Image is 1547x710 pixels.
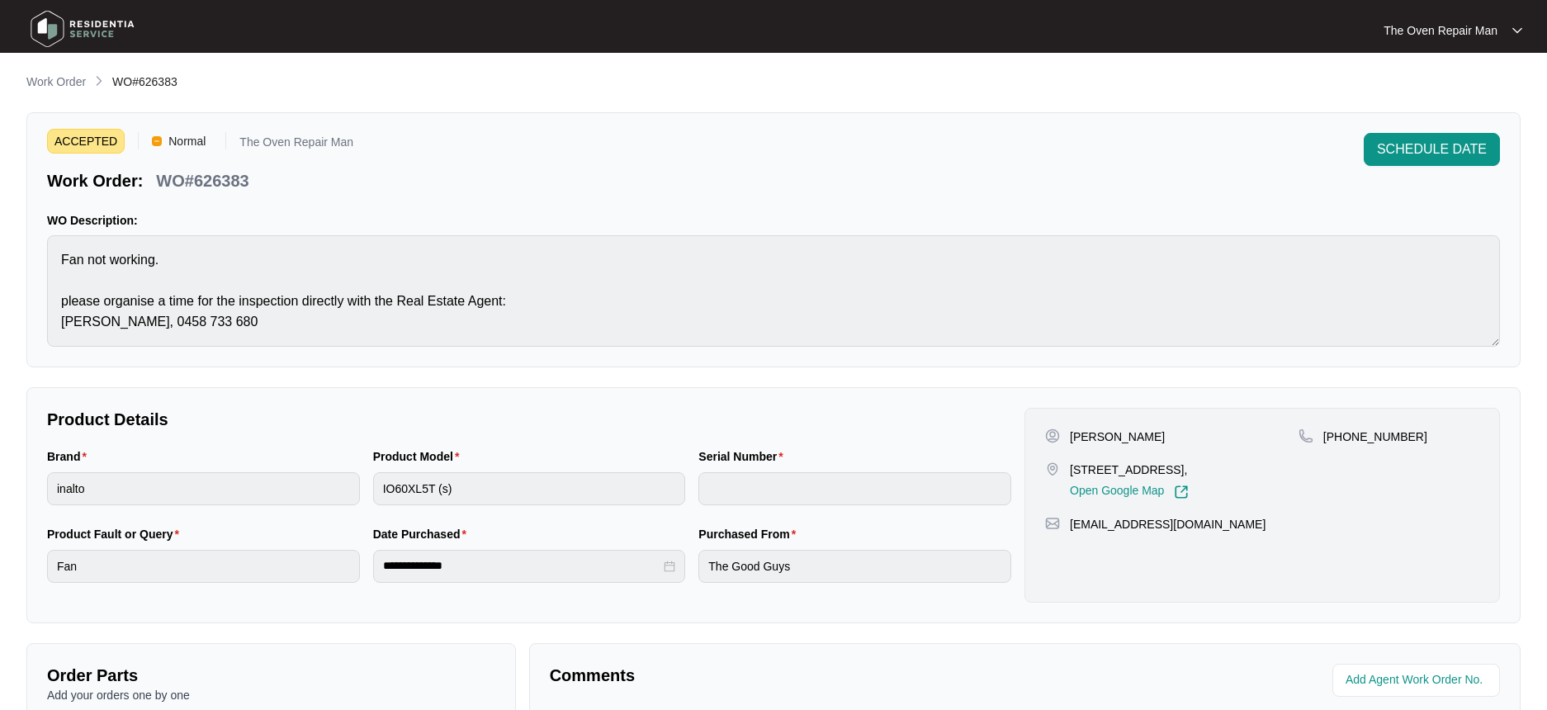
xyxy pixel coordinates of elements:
img: Link-External [1174,485,1189,499]
input: Date Purchased [383,557,661,575]
p: [PHONE_NUMBER] [1323,428,1427,445]
img: map-pin [1045,516,1060,531]
input: Product Fault or Query [47,550,360,583]
p: Order Parts [47,664,495,687]
p: The Oven Repair Man [1384,22,1497,39]
textarea: Fan not working. please organise a time for the inspection directly with the Real Estate Agent: [... [47,235,1500,347]
img: chevron-right [92,74,106,88]
a: Work Order [23,73,89,92]
label: Serial Number [698,448,789,465]
img: Vercel Logo [152,136,162,146]
span: WO#626383 [112,75,177,88]
a: Open Google Map [1070,485,1189,499]
span: ACCEPTED [47,129,125,154]
img: residentia service logo [25,4,140,54]
img: map-pin [1299,428,1313,443]
img: map-pin [1045,461,1060,476]
label: Product Model [373,448,466,465]
label: Brand [47,448,93,465]
label: Purchased From [698,526,802,542]
p: Work Order: [47,169,143,192]
p: Comments [550,664,1014,687]
span: SCHEDULE DATE [1377,140,1487,159]
button: SCHEDULE DATE [1364,133,1500,166]
p: [STREET_ADDRESS], [1070,461,1189,478]
input: Serial Number [698,472,1011,505]
img: dropdown arrow [1512,26,1522,35]
span: Normal [162,129,212,154]
label: Product Fault or Query [47,526,186,542]
label: Date Purchased [373,526,473,542]
p: Work Order [26,73,86,90]
img: user-pin [1045,428,1060,443]
p: [PERSON_NAME] [1070,428,1165,445]
p: [EMAIL_ADDRESS][DOMAIN_NAME] [1070,516,1266,532]
input: Add Agent Work Order No. [1346,670,1490,690]
p: The Oven Repair Man [239,136,353,154]
input: Brand [47,472,360,505]
p: WO#626383 [156,169,248,192]
p: WO Description: [47,212,1500,229]
input: Purchased From [698,550,1011,583]
p: Product Details [47,408,1011,431]
input: Product Model [373,472,686,505]
p: Add your orders one by one [47,687,495,703]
